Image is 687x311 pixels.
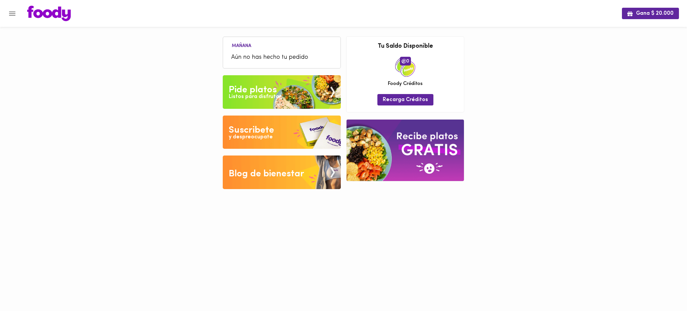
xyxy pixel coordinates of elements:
div: y despreocupate [229,133,273,141]
span: 0 [400,57,411,65]
button: Gana $ 20.000 [622,8,679,19]
img: Pide un Platos [223,75,341,109]
img: credits-package.png [395,57,415,77]
div: Suscribete [229,124,274,137]
iframe: Messagebird Livechat Widget [648,272,680,304]
img: logo.png [27,6,71,21]
button: Menu [4,5,20,22]
button: Recarga Créditos [377,94,433,105]
div: Pide platos [229,83,277,97]
span: Foody Créditos [388,80,423,87]
img: referral-banner.png [347,120,464,181]
div: Blog de bienestar [229,167,304,181]
span: Gana $ 20.000 [627,10,674,17]
img: foody-creditos.png [402,59,406,63]
div: Listos para disfrutar [229,93,281,101]
img: Disfruta bajar de peso [223,116,341,149]
h3: Tu Saldo Disponible [352,43,459,50]
img: Blog de bienestar [223,155,341,189]
span: Aún no has hecho tu pedido [231,53,332,62]
li: Mañana [226,42,257,48]
span: Recarga Créditos [383,97,428,103]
